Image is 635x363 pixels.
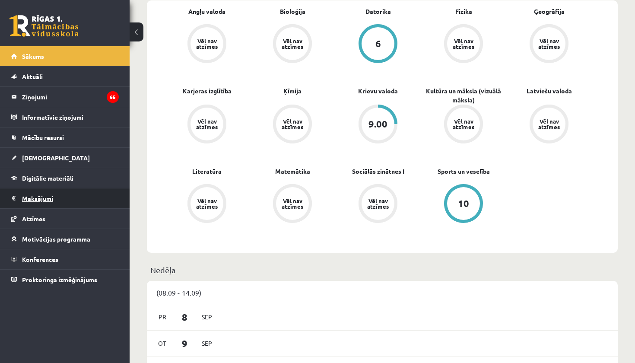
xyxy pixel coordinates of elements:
a: 10 [421,184,506,225]
span: Digitālie materiāli [22,174,73,182]
a: Vēl nav atzīmes [421,105,506,145]
a: 6 [335,24,421,65]
a: Ziņojumi65 [11,87,119,107]
div: 6 [375,39,381,48]
a: [DEMOGRAPHIC_DATA] [11,148,119,168]
span: 8 [171,310,198,324]
a: Ķīmija [283,86,302,96]
a: Matemātika [275,167,310,176]
div: Vēl nav atzīmes [280,38,305,49]
span: Motivācijas programma [22,235,90,243]
a: Informatīvie ziņojumi [11,107,119,127]
div: Vēl nav atzīmes [195,198,219,209]
a: Vēl nav atzīmes [164,24,250,65]
span: Pr [153,310,171,324]
div: Vēl nav atzīmes [537,38,561,49]
span: Aktuāli [22,73,43,80]
a: Mācību resursi [11,127,119,147]
a: Maksājumi [11,188,119,208]
span: Proktoringa izmēģinājums [22,276,97,283]
span: Atzīmes [22,215,45,223]
a: Ģeogrāfija [534,7,565,16]
a: Vēl nav atzīmes [335,184,421,225]
a: Rīgas 1. Tālmācības vidusskola [10,15,79,37]
legend: Ziņojumi [22,87,119,107]
a: Bioloģija [280,7,305,16]
div: 9.00 [368,119,387,129]
a: Latviešu valoda [527,86,572,96]
span: Sep [198,337,216,350]
a: Vēl nav atzīmes [506,24,592,65]
a: 9.00 [335,105,421,145]
div: (08.09 - 14.09) [147,281,618,304]
span: Konferences [22,255,58,263]
legend: Informatīvie ziņojumi [22,107,119,127]
a: Vēl nav atzīmes [164,105,250,145]
div: Vēl nav atzīmes [537,118,561,130]
a: Vēl nav atzīmes [164,184,250,225]
a: Kultūra un māksla (vizuālā māksla) [421,86,506,105]
a: Digitālie materiāli [11,168,119,188]
a: Vēl nav atzīmes [506,105,592,145]
span: [DEMOGRAPHIC_DATA] [22,154,90,162]
a: Krievu valoda [358,86,398,96]
a: Datorika [365,7,391,16]
a: Sākums [11,46,119,66]
div: 10 [458,199,469,208]
a: Fizika [455,7,472,16]
div: Vēl nav atzīmes [451,118,476,130]
div: Vēl nav atzīmes [451,38,476,49]
a: Karjeras izglītība [183,86,232,96]
legend: Maksājumi [22,188,119,208]
div: Vēl nav atzīmes [280,118,305,130]
span: Ot [153,337,171,350]
a: Motivācijas programma [11,229,119,249]
p: Nedēļa [150,264,614,276]
div: Vēl nav atzīmes [195,38,219,49]
a: Angļu valoda [188,7,225,16]
a: Vēl nav atzīmes [421,24,506,65]
a: Vēl nav atzīmes [250,184,335,225]
span: Sākums [22,52,44,60]
div: Vēl nav atzīmes [366,198,390,209]
a: Sports un veselība [438,167,490,176]
span: 9 [171,336,198,350]
a: Atzīmes [11,209,119,229]
a: Sociālās zinātnes I [352,167,404,176]
a: Konferences [11,249,119,269]
a: Aktuāli [11,67,119,86]
a: Proktoringa izmēģinājums [11,270,119,290]
span: Mācību resursi [22,134,64,141]
a: Vēl nav atzīmes [250,105,335,145]
div: Vēl nav atzīmes [195,118,219,130]
i: 65 [107,91,119,103]
a: Vēl nav atzīmes [250,24,335,65]
span: Sep [198,310,216,324]
div: Vēl nav atzīmes [280,198,305,209]
a: Literatūra [192,167,222,176]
